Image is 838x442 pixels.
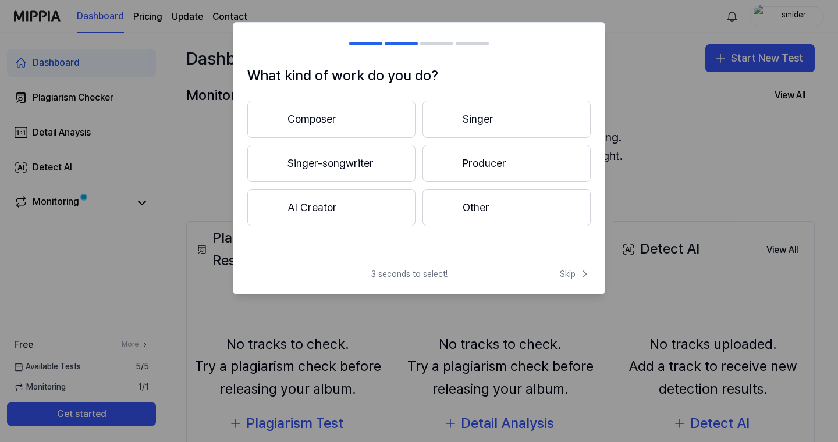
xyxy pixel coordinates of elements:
h1: What kind of work do you do? [247,65,591,87]
button: Other [422,189,591,226]
button: Skip [558,268,591,280]
span: Skip [560,268,591,280]
button: Producer [422,145,591,182]
button: AI Creator [247,189,416,226]
button: Singer [422,101,591,138]
span: 3 seconds to select! [371,269,448,280]
button: Composer [247,101,416,138]
button: Singer-songwriter [247,145,416,182]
